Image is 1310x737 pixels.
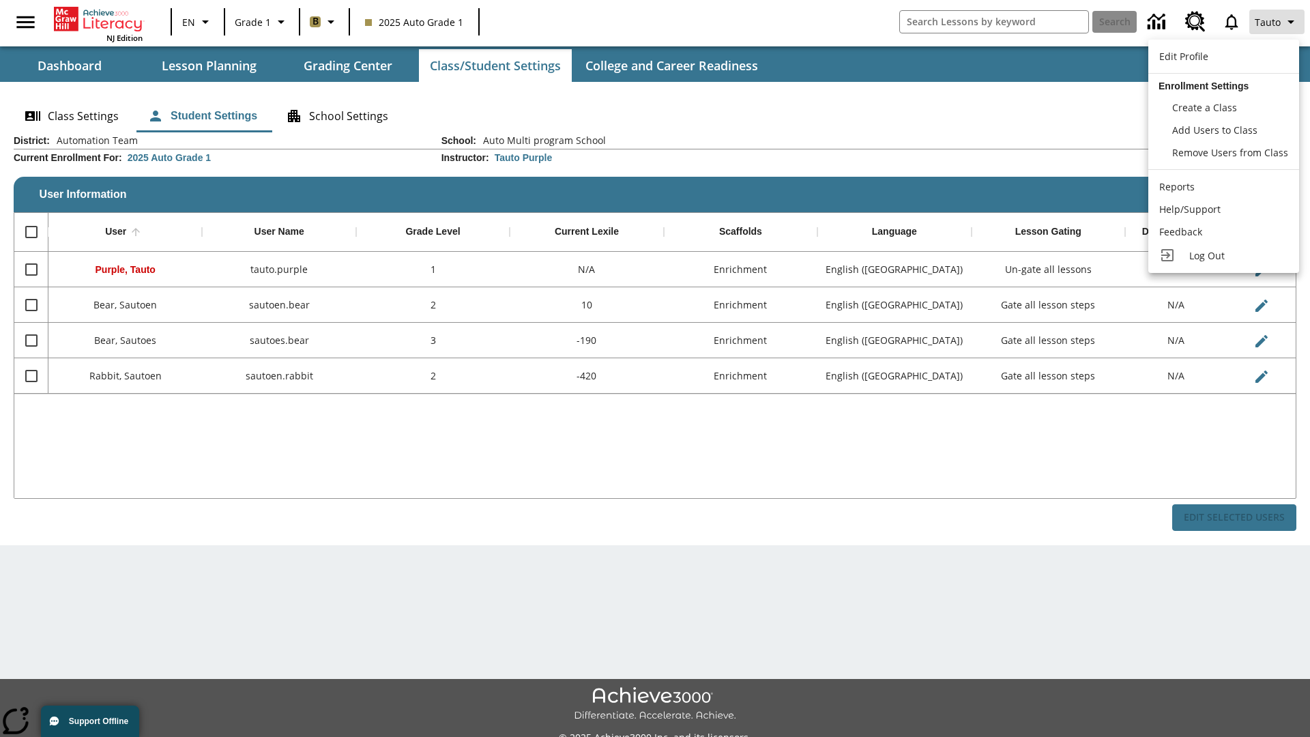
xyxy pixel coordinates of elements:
[1159,180,1195,193] span: Reports
[1159,225,1202,238] span: Feedback
[1172,146,1288,159] span: Remove Users from Class
[1159,50,1208,63] span: Edit Profile
[1159,81,1249,91] span: Enrollment Settings
[1159,203,1221,216] span: Help/Support
[1172,124,1257,136] span: Add Users to Class
[1172,101,1237,114] span: Create a Class
[1189,249,1225,262] span: Log Out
